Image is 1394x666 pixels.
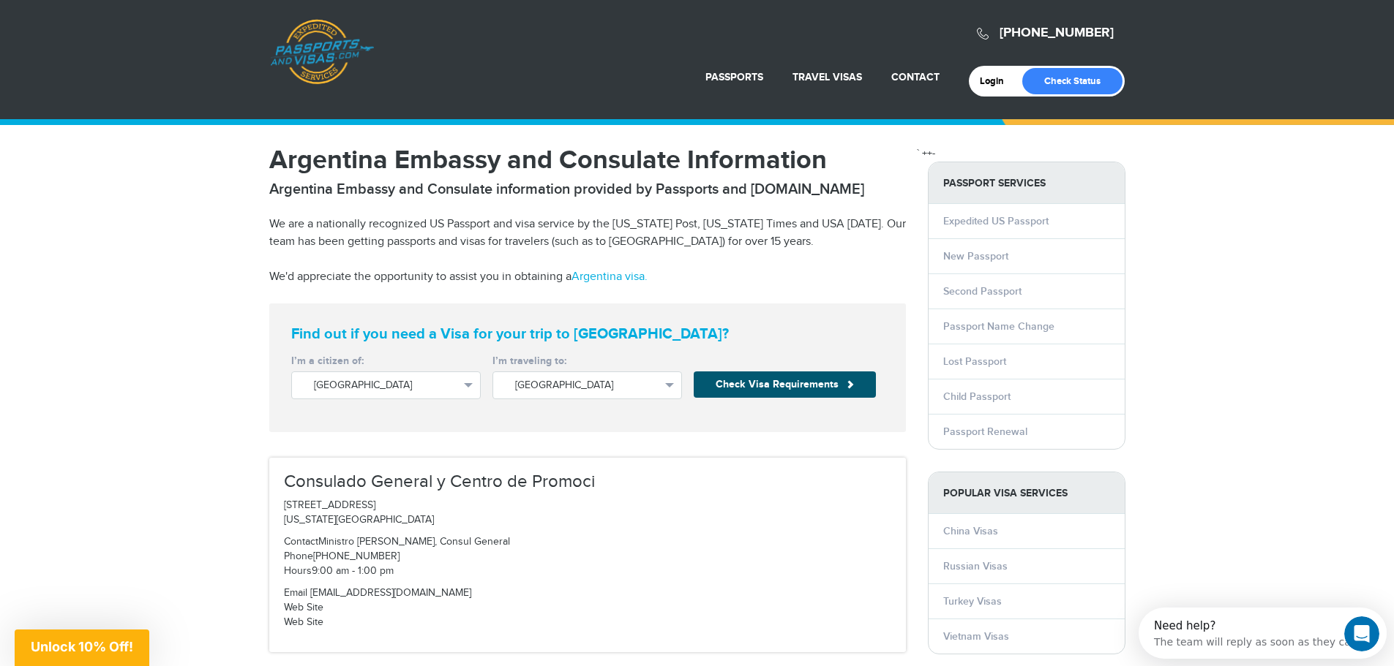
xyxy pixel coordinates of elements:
a: Passports [705,71,763,83]
span: [GEOGRAPHIC_DATA] [314,378,458,393]
a: Web Site [284,616,323,628]
a: Argentina visa. [572,270,648,284]
div: Unlock 10% Off! [15,629,149,666]
a: Contact [891,71,940,83]
button: [GEOGRAPHIC_DATA] [492,371,682,399]
label: I’m a citizen of: [291,354,481,368]
a: Login [980,75,1014,87]
iframe: Intercom live chat [1344,616,1379,651]
a: New Passport [943,250,1008,262]
div: Need help? [15,12,219,24]
a: Turkey Visas [943,595,1002,608]
p: Ministro [PERSON_NAME], Consul General [PHONE_NUMBER] 9:00 am - 1:00 pm [284,535,891,579]
span: Hours [284,565,312,577]
a: Web Site [284,602,323,613]
a: Second Passport [943,285,1022,298]
span: [GEOGRAPHIC_DATA] [515,378,659,393]
h2: Argentina Embassy and Consulate information provided by Passports and [DOMAIN_NAME] [269,181,906,198]
a: [PHONE_NUMBER] [1000,25,1114,41]
a: [EMAIL_ADDRESS][DOMAIN_NAME] [310,587,471,599]
strong: Find out if you need a Visa for your trip to [GEOGRAPHIC_DATA]? [291,325,884,343]
h1: Argentina Embassy and Consulate Information [269,147,906,173]
p: We are a nationally recognized US Passport and visa service by the [US_STATE] Post, [US_STATE] Ti... [269,216,906,251]
a: Child Passport [943,390,1011,403]
span: Unlock 10% Off! [31,639,133,654]
a: Travel Visas [792,71,862,83]
div: Open Intercom Messenger [6,6,262,46]
p: [STREET_ADDRESS] [US_STATE][GEOGRAPHIC_DATA] [284,499,891,528]
p: We'd appreciate the opportunity to assist you in obtaining a [269,268,906,286]
span: Phone [284,550,313,562]
a: China Visas [943,525,998,537]
button: [GEOGRAPHIC_DATA] [291,371,481,399]
a: Expedited US Passport [943,215,1049,227]
h3: Consulado General y Centro de Promoci [284,472,891,491]
strong: PASSPORT SERVICES [929,162,1125,204]
a: Vietnam Visas [943,630,1009,643]
a: Passport Name Change [943,320,1054,333]
a: Check Status [1022,68,1123,94]
strong: Popular Visa Services [929,472,1125,514]
a: Russian Visas [943,560,1008,572]
a: Passports & [DOMAIN_NAME] [270,19,374,85]
button: Check Visa Requirements [694,371,876,398]
iframe: Intercom live chat discovery launcher [1139,608,1387,659]
span: Contact [284,536,318,548]
a: Lost Passport [943,355,1006,368]
div: The team will reply as soon as they can [15,24,219,39]
a: Passport Renewal [943,425,1027,438]
span: Email [284,587,307,599]
label: I’m traveling to: [492,354,682,368]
